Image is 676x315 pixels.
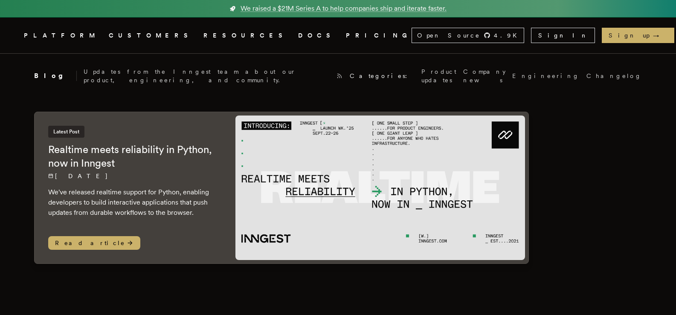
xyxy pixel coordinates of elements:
a: Engineering [512,72,580,80]
a: Sign In [531,28,595,43]
a: Company news [463,67,505,84]
a: Product updates [421,67,456,84]
a: Changelog [586,72,642,80]
p: Updates from the Inngest team about our product, engineering, and community. [84,67,329,84]
span: Latest Post [48,126,84,138]
span: → [653,31,667,40]
span: Open Source [417,31,480,40]
a: Latest PostRealtime meets reliability in Python, now in Inngest[DATE] We've released realtime sup... [34,112,529,264]
span: Categories: [350,72,415,80]
span: Read article [48,236,140,250]
a: Sign up [602,28,674,43]
h2: Blog [34,71,77,81]
a: DOCS [298,30,336,41]
button: RESOURCES [203,30,288,41]
p: We've released realtime support for Python, enabling developers to build interactive applications... [48,187,218,218]
img: Featured image for Realtime meets reliability in Python, now in Inngest blog post [235,116,525,260]
h2: Realtime meets reliability in Python, now in Inngest [48,143,218,170]
span: We raised a $21M Series A to help companies ship and iterate faster. [241,3,447,14]
a: PRICING [346,30,412,41]
p: [DATE] [48,172,218,180]
button: PLATFORM [24,30,99,41]
a: CUSTOMERS [109,30,193,41]
span: 4.9 K [494,31,522,40]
